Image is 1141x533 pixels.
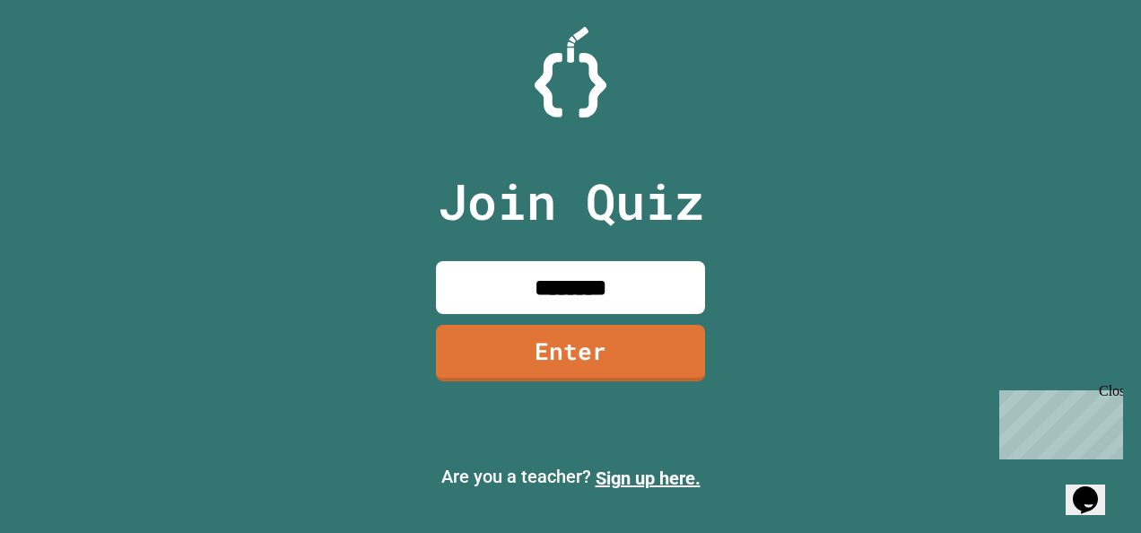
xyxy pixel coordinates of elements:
[438,164,704,239] p: Join Quiz
[436,325,705,381] a: Enter
[535,27,606,118] img: Logo.svg
[596,467,701,489] a: Sign up here.
[1066,461,1123,515] iframe: chat widget
[7,7,124,114] div: Chat with us now!Close
[992,383,1123,459] iframe: chat widget
[14,463,1127,492] p: Are you a teacher?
